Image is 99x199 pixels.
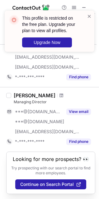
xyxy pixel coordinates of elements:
[22,15,79,34] header: This profile is restricted on the free plan. Upgrade your plan to view all profiles.
[20,182,74,187] span: Continue on Search Portal
[15,179,86,189] button: Continue on Search Portal
[14,92,55,99] div: [PERSON_NAME]
[9,15,19,25] img: error
[22,37,72,47] button: Upgrade Now
[66,109,91,115] button: Reveal Button
[11,166,91,176] p: Try prospecting with our search portal to find more employees.
[15,64,80,70] span: [EMAIL_ADDRESS][DOMAIN_NAME]
[15,129,80,134] span: [EMAIL_ADDRESS][DOMAIN_NAME]
[15,109,63,114] span: ***@[DOMAIN_NAME]
[66,74,91,80] button: Reveal Button
[13,156,89,162] header: Looking for more prospects? 👀
[66,138,91,145] button: Reveal Button
[34,40,60,45] span: Upgrade Now
[12,4,50,11] img: ContactOut v5.3.10
[15,119,64,124] span: ***@[DOMAIN_NAME]
[14,99,95,105] div: Managing Director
